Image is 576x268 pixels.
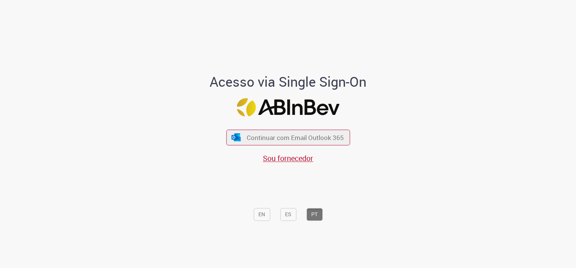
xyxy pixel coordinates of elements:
[280,208,296,221] button: ES
[237,98,339,117] img: Logo ABInBev
[184,74,392,89] h1: Acesso via Single Sign-On
[263,153,313,163] a: Sou fornecedor
[231,133,241,141] img: ícone Azure/Microsoft 360
[247,133,344,142] span: Continuar com Email Outlook 365
[306,208,322,221] button: PT
[253,208,270,221] button: EN
[226,130,350,145] button: ícone Azure/Microsoft 360 Continuar com Email Outlook 365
